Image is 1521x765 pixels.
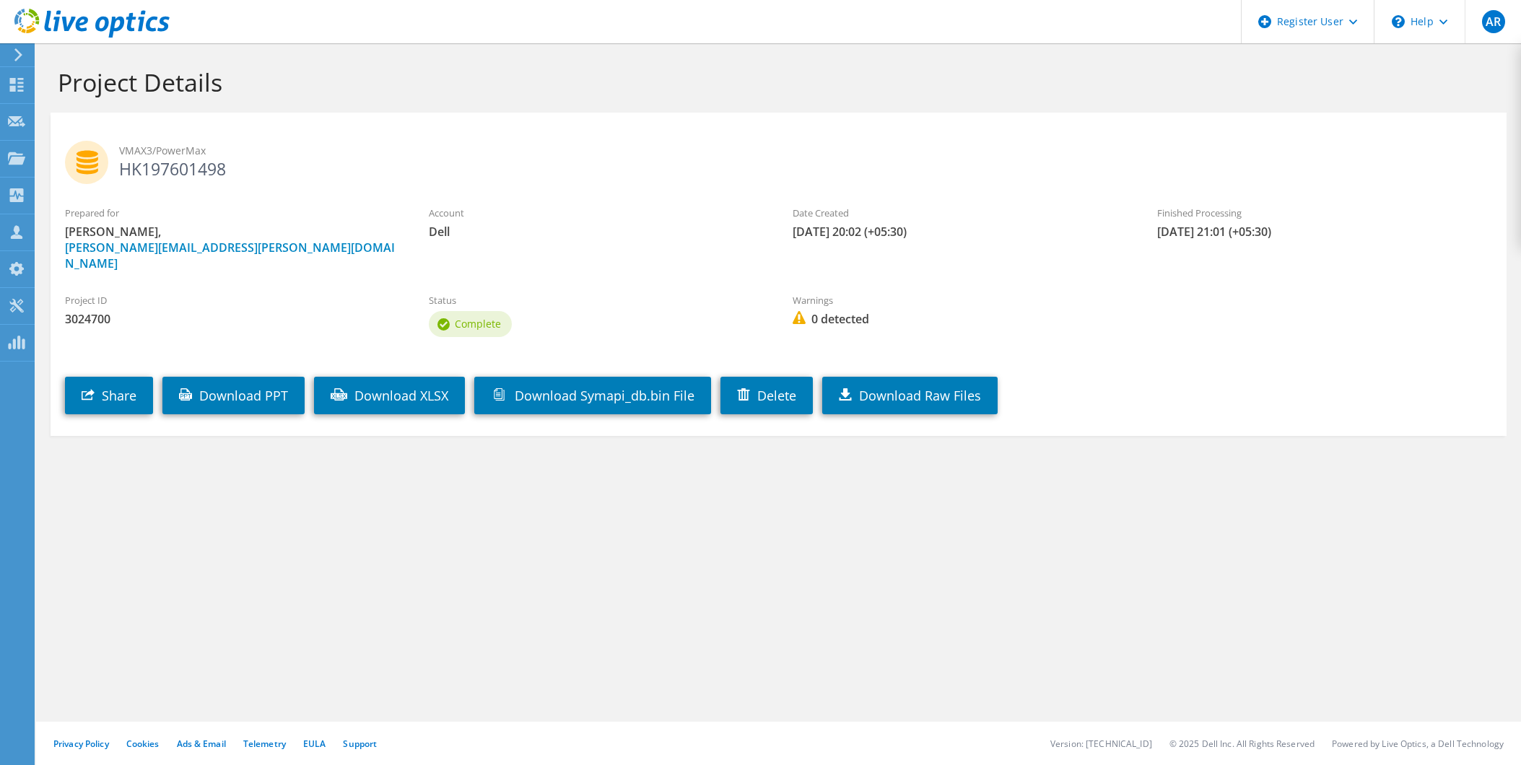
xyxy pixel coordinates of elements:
span: [PERSON_NAME], [65,224,400,271]
a: [PERSON_NAME][EMAIL_ADDRESS][PERSON_NAME][DOMAIN_NAME] [65,240,395,271]
label: Finished Processing [1157,206,1492,220]
a: Download PPT [162,377,305,414]
span: Complete [455,317,501,331]
a: Cookies [126,738,160,750]
span: 3024700 [65,311,400,327]
a: Support [343,738,377,750]
a: Delete [720,377,813,414]
span: Dell [429,224,764,240]
span: 0 detected [793,311,1128,327]
span: VMAX3/PowerMax [119,143,1492,159]
label: Status [429,293,764,307]
h1: Project Details [58,67,1492,97]
a: Download Raw Files [822,377,998,414]
label: Account [429,206,764,220]
svg: \n [1392,15,1405,28]
a: Telemetry [243,738,286,750]
a: Download Symapi_db.bin File [474,377,711,414]
a: Ads & Email [177,738,226,750]
a: EULA [303,738,326,750]
a: Share [65,377,153,414]
label: Warnings [793,293,1128,307]
li: Powered by Live Optics, a Dell Technology [1332,738,1504,750]
label: Project ID [65,293,400,307]
span: [DATE] 20:02 (+05:30) [793,224,1128,240]
h2: HK197601498 [65,141,1492,177]
a: Download XLSX [314,377,465,414]
label: Prepared for [65,206,400,220]
span: [DATE] 21:01 (+05:30) [1157,224,1492,240]
label: Date Created [793,206,1128,220]
a: Privacy Policy [53,738,109,750]
li: Version: [TECHNICAL_ID] [1050,738,1152,750]
span: AR [1482,10,1505,33]
li: © 2025 Dell Inc. All Rights Reserved [1169,738,1315,750]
